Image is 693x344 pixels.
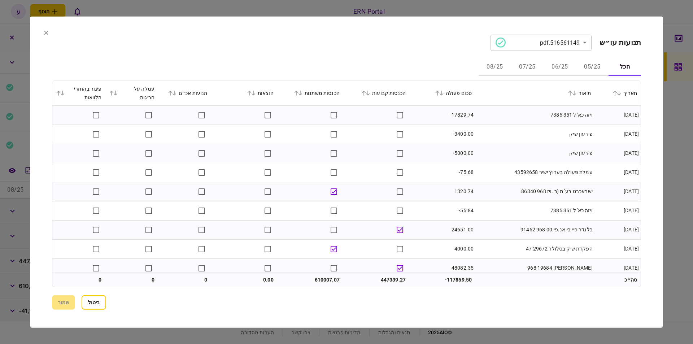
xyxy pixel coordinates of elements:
[281,88,340,97] div: הכנסות משתנות
[409,163,475,182] td: -75.68
[82,295,106,310] button: ביטול
[409,258,475,278] td: 48082.35
[594,125,641,144] td: [DATE]
[409,273,475,287] td: -117859.50
[475,239,594,258] td: הפקדת שיק בסלולר 29672 47
[496,38,580,48] div: 516561149.pdf
[52,273,105,287] td: 0
[609,58,641,76] button: הכל
[347,88,406,97] div: הכנסות קבועות
[277,273,343,287] td: 610007.07
[475,163,594,182] td: עמלת פעולה בערוץ ישיר 43592658
[594,258,641,278] td: [DATE]
[475,220,594,239] td: בלנדר פיי בי.אנ.פי.00 968 91462
[594,163,641,182] td: [DATE]
[598,88,637,97] div: תאריך
[594,239,641,258] td: [DATE]
[594,144,641,163] td: [DATE]
[158,273,211,287] td: 0
[105,273,158,287] td: 0
[594,201,641,220] td: [DATE]
[475,182,594,201] td: ישראכרט בע”מ (כ .ויז 968 86340
[409,182,475,201] td: 1320.74
[600,38,641,47] h2: תנועות עו״ש
[594,273,641,287] td: סה״כ
[511,58,544,76] button: 07/25
[109,84,155,101] div: עמלה על חריגות
[475,125,594,144] td: פירעון שיק
[594,182,641,201] td: [DATE]
[162,88,208,97] div: תנועות אכ״ם
[215,88,274,97] div: הוצאות
[413,88,472,97] div: סכום פעולה
[56,84,102,101] div: פיגור בהחזרי הלוואות
[409,125,475,144] td: -3400.00
[409,201,475,220] td: -55.84
[475,201,594,220] td: ויזה כא"ל 351 7385
[479,88,591,97] div: תיאור
[479,58,511,76] button: 08/25
[475,144,594,163] td: פירעון שיק
[594,220,641,239] td: [DATE]
[544,58,576,76] button: 06/25
[475,105,594,125] td: ויזה כא"ל 351 7385
[576,58,609,76] button: 05/25
[594,105,641,125] td: [DATE]
[475,258,594,278] td: [PERSON_NAME] 968 19684
[409,144,475,163] td: -5000.00
[343,273,409,287] td: 447339.27
[409,220,475,239] td: 24651.00
[409,105,475,125] td: -17829.74
[211,273,277,287] td: 0.00
[409,239,475,258] td: 4000.00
